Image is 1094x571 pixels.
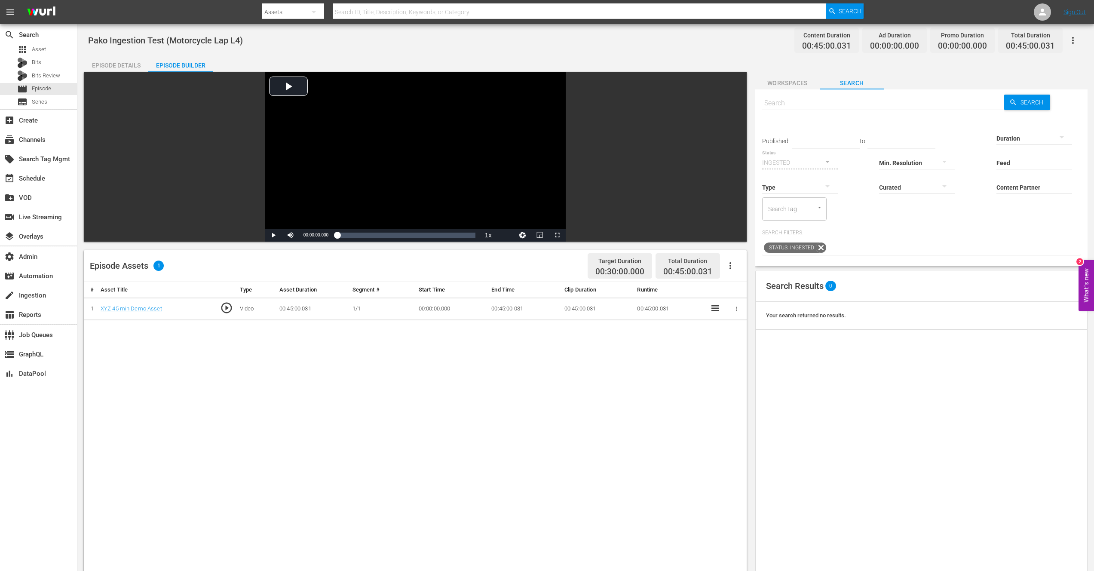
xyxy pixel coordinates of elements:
[938,29,987,41] div: Promo Duration
[1004,95,1050,110] button: Search
[1079,260,1094,311] button: Open Feedback Widget
[4,271,15,281] span: Automation
[32,71,60,80] span: Bits Review
[276,298,349,320] td: 00:45:00.031
[4,330,15,340] span: Job Queues
[84,298,97,320] td: 1
[265,229,282,242] button: Play
[84,55,148,72] button: Episode Details
[488,298,561,320] td: 00:45:00.031
[4,212,15,222] span: Live Streaming
[1017,95,1050,110] span: Search
[755,78,820,89] span: Workspaces
[938,41,987,51] span: 00:00:00.000
[349,282,415,298] th: Segment #
[21,2,62,22] img: ans4CAIJ8jUAAAAAAAAAAAAAAAAAAAAAAAAgQb4GAAAAAAAAAAAAAAAAAAAAAAAAJMjXAAAAAAAAAAAAAAAAAAAAAAAAgAT5G...
[514,229,531,242] button: Jump To Time
[870,41,919,51] span: 00:00:00.000
[4,30,15,40] span: Search
[4,154,15,164] span: Search Tag Mgmt
[4,173,15,184] span: Schedule
[531,229,549,242] button: Picture-in-Picture
[4,310,15,320] span: Reports
[17,84,28,94] span: Episode
[276,282,349,298] th: Asset Duration
[415,282,488,298] th: Start Time
[337,233,475,238] div: Progress Bar
[32,98,47,106] span: Series
[88,35,243,46] span: Pako Ingestion Test (Motorcycle Lap L4)
[4,115,15,126] span: Create
[17,71,28,81] div: Bits Review
[762,229,1081,236] p: Search Filters:
[17,58,28,68] div: Bits
[815,203,824,212] button: Open
[839,3,861,19] span: Search
[826,3,864,19] button: Search
[32,84,51,93] span: Episode
[4,368,15,379] span: DataPool
[1076,258,1083,265] div: 2
[5,7,15,17] span: menu
[762,150,838,175] div: INGESTED
[1063,9,1086,15] a: Sign Out
[4,231,15,242] span: Overlays
[634,282,707,298] th: Runtime
[220,301,233,314] span: play_circle_outline
[90,261,164,271] div: Episode Assets
[265,72,566,242] div: Video Player
[634,298,707,320] td: 00:45:00.031
[97,282,210,298] th: Asset Title
[32,58,41,67] span: Bits
[303,233,328,237] span: 00:00:00.000
[17,97,28,107] span: Series
[766,281,824,291] span: Search Results
[32,45,46,54] span: Asset
[764,243,816,253] span: Status: INGESTED
[561,298,634,320] td: 00:45:00.031
[4,290,15,301] span: Ingestion
[349,298,415,320] td: 1/1
[870,29,919,41] div: Ad Duration
[148,55,213,72] button: Episode Builder
[549,229,566,242] button: Fullscreen
[17,44,28,55] span: Asset
[4,135,15,145] span: Channels
[4,349,15,359] span: GraphQL
[595,267,644,277] span: 00:30:00.000
[802,41,851,51] span: 00:45:00.031
[561,282,634,298] th: Clip Duration
[1006,29,1055,41] div: Total Duration
[415,298,488,320] td: 00:00:00.000
[860,138,865,144] span: to
[766,312,846,319] span: Your search returned no results.
[236,282,276,298] th: Type
[236,298,276,320] td: Video
[820,78,884,89] span: Search
[4,252,15,262] span: Admin
[802,29,851,41] div: Content Duration
[762,138,790,144] span: Published:
[101,305,162,312] a: XYZ 45 min Demo Asset
[84,55,148,76] div: Episode Details
[282,229,299,242] button: Mute
[663,255,712,267] div: Total Duration
[4,193,15,203] span: VOD
[1006,41,1055,51] span: 00:45:00.031
[84,282,97,298] th: #
[825,281,836,291] span: 0
[153,261,164,271] span: 1
[663,267,712,276] span: 00:45:00.031
[480,229,497,242] button: Playback Rate
[148,55,213,76] div: Episode Builder
[595,255,644,267] div: Target Duration
[488,282,561,298] th: End Time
